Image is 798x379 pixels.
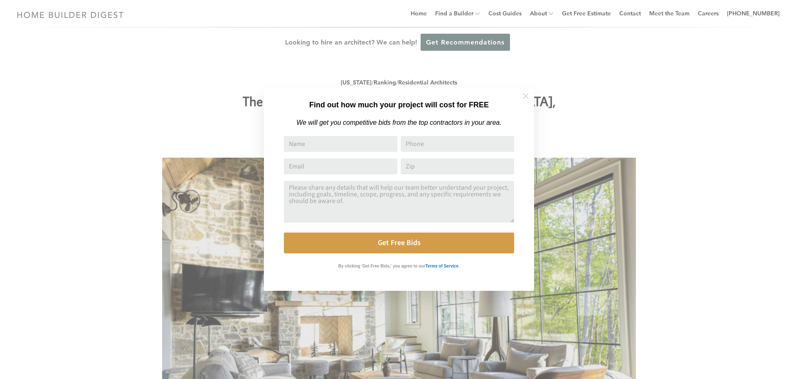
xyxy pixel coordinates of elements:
button: Close [511,82,540,111]
strong: . [458,264,460,268]
input: Zip [401,159,514,174]
a: Terms of Service [425,262,458,269]
strong: Terms of Service [425,264,458,268]
strong: By clicking 'Get Free Bids,' you agree to our [338,264,425,268]
input: Email Address [284,159,397,174]
input: Phone [401,136,514,152]
button: Get Free Bids [284,233,514,253]
input: Name [284,136,397,152]
textarea: Comment or Message [284,181,514,223]
strong: Find out how much your project will cost for FREE [309,101,489,109]
em: We will get you competitive bids from the top contractors in your area. [296,119,501,126]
